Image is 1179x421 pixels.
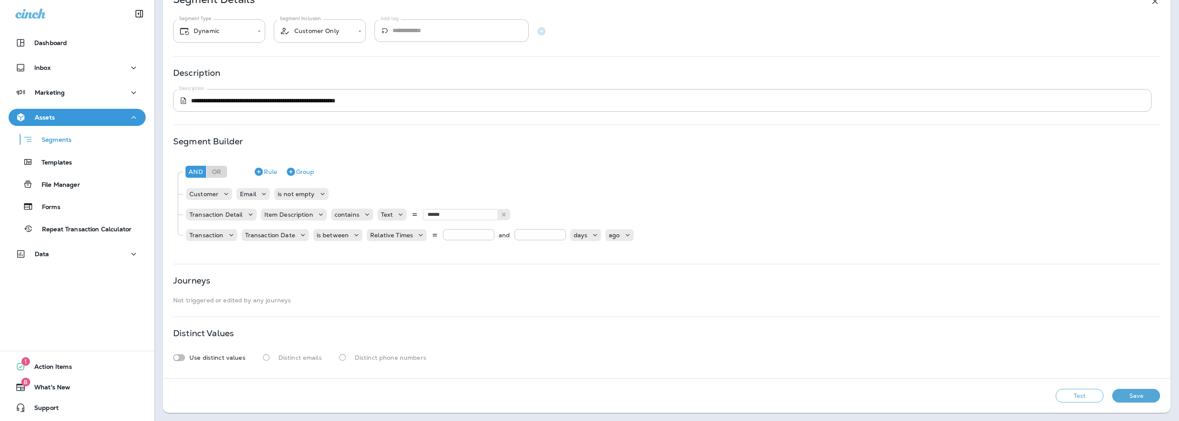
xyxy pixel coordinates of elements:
[280,15,321,22] label: Segment Inclusion
[173,330,234,337] p: Distinct Values
[34,64,51,71] p: Inbox
[335,211,359,218] p: contains
[9,379,146,396] button: 8What's New
[33,136,72,145] p: Segments
[35,89,65,96] p: Marketing
[282,165,317,179] button: Group
[26,384,70,394] span: What's New
[9,109,146,126] button: Assets
[189,354,245,361] p: Use distinct values
[33,159,72,167] p: Templates
[173,277,210,284] p: Journeys
[355,354,426,361] p: Distinct phone numbers
[250,165,281,179] button: Rule
[370,232,413,239] p: Relative Times
[499,229,510,241] p: and
[381,211,393,218] p: Text
[33,203,60,212] p: Forms
[609,232,619,239] p: ago
[9,197,146,215] button: Forms
[9,130,146,149] button: Segments
[189,211,243,218] p: Transaction Detail
[34,39,67,46] p: Dashboard
[173,297,1160,304] p: Not triggered or edited by any journeys
[186,166,206,178] div: And
[189,191,218,197] p: Customer
[317,232,349,239] p: is between
[33,226,132,234] p: Repeat Transaction Calculator
[179,85,204,92] label: Description
[35,114,55,121] p: Assets
[1056,389,1104,403] button: Test
[9,220,146,238] button: Repeat Transaction Calculator
[278,191,315,197] p: is not empty
[9,399,146,416] button: Support
[1112,389,1160,403] button: Save
[35,251,49,257] p: Data
[9,175,146,193] button: File Manager
[9,358,146,375] button: 1Action Items
[574,232,588,239] p: days
[206,166,227,178] div: Or
[189,232,224,239] p: Transaction
[26,363,72,373] span: Action Items
[9,84,146,101] button: Marketing
[21,378,30,386] span: 8
[278,354,322,361] p: Distinct emails
[21,357,30,366] span: 1
[173,138,243,145] p: Segment Builder
[26,404,59,415] span: Support
[179,15,211,22] label: Segment Type
[33,181,80,189] p: File Manager
[280,26,352,36] div: Customer Only
[9,59,146,76] button: Inbox
[127,5,151,22] button: Collapse Sidebar
[380,15,399,22] label: Add tag
[9,153,146,171] button: Templates
[179,26,251,36] div: Dynamic
[240,191,256,197] p: Email
[264,211,313,218] p: Item Description
[9,245,146,263] button: Data
[245,232,295,239] p: Transaction Date
[9,34,146,51] button: Dashboard
[173,69,221,76] p: Description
